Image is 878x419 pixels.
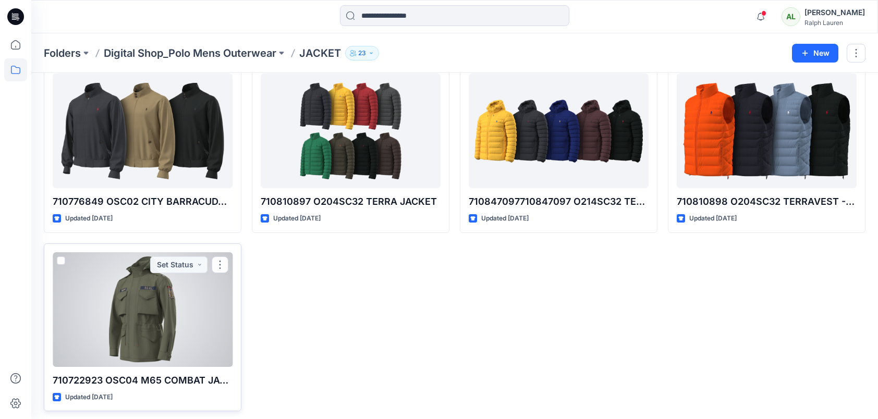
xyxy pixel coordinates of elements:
a: 710722923 OSC04 M65 COMBAT JACKET [53,252,233,367]
a: Folders [44,46,81,60]
p: 23 [358,47,366,59]
p: 710810898 O204SC32 TERRAVEST - RVS [677,194,857,209]
p: Updated [DATE] [689,213,737,224]
p: Updated [DATE] [65,392,113,403]
p: Updated [DATE] [273,213,321,224]
div: AL [782,7,800,26]
a: 710810897 O204SC32 TERRA JACKET [261,73,441,188]
a: Digital Shop_Polo Mens Outerwear [104,46,276,60]
a: 710776849 OSC02 CITY BARRACUDA W KNIT RIB [53,73,233,188]
div: [PERSON_NAME] [804,6,865,19]
div: Ralph Lauren [804,19,865,27]
button: 23 [345,46,379,60]
p: Updated [DATE] [481,213,529,224]
p: 710722923 OSC04 M65 COMBAT JACKET [53,373,233,388]
p: 710776849 OSC02 CITY BARRACUDA W [GEOGRAPHIC_DATA] [53,194,233,209]
p: Updated [DATE] [65,213,113,224]
p: JACKET [299,46,341,60]
a: 710847097710847097 O214SC32 TERRAHOODEDJKT [469,73,649,188]
button: New [792,44,838,63]
a: 710810898 O204SC32 TERRAVEST - RVS [677,73,857,188]
p: 710847097710847097 O214SC32 TERRAHOODEDJKT [469,194,649,209]
p: 710810897 O204SC32 TERRA JACKET [261,194,441,209]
